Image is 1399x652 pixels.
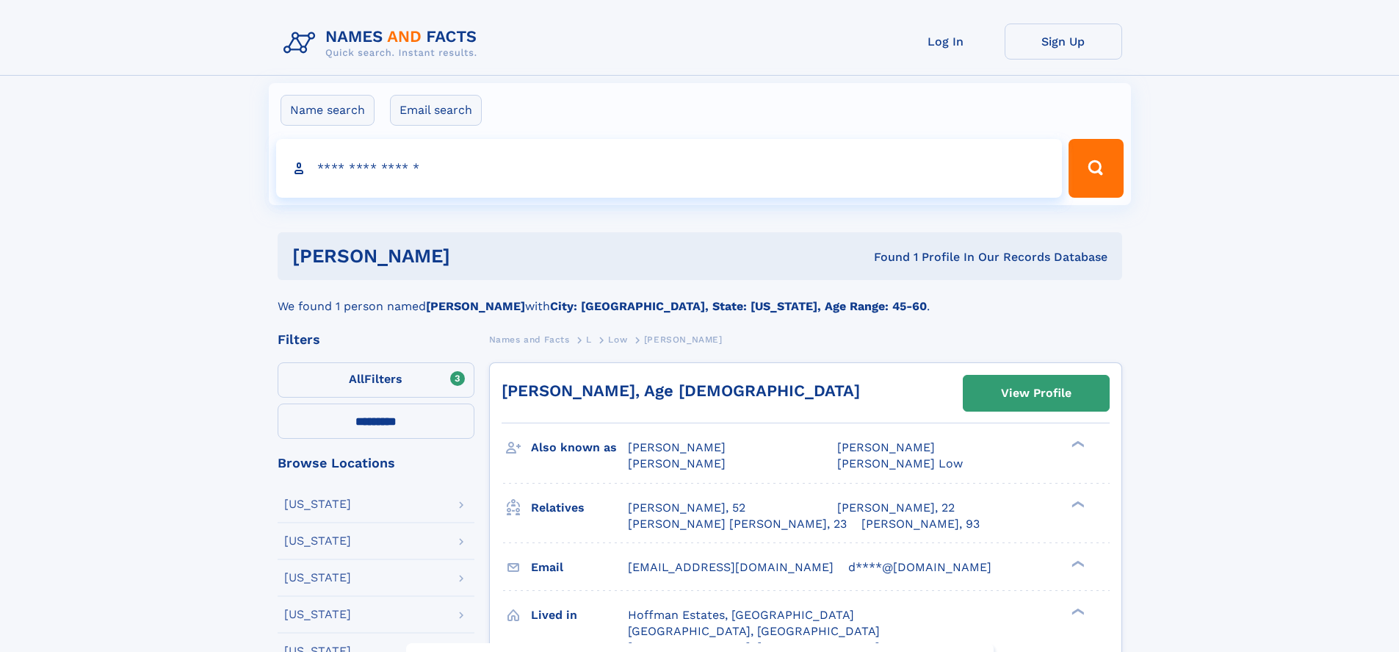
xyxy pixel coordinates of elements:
[837,500,955,516] a: [PERSON_NAME], 22
[628,624,880,638] span: [GEOGRAPHIC_DATA], [GEOGRAPHIC_DATA]
[608,334,627,345] span: Low
[586,330,592,348] a: L
[861,516,980,532] a: [PERSON_NAME], 93
[1068,499,1085,509] div: ❯
[278,280,1122,315] div: We found 1 person named with .
[531,555,628,580] h3: Email
[284,498,351,510] div: [US_STATE]
[531,435,628,460] h3: Also known as
[628,516,847,532] a: [PERSON_NAME] [PERSON_NAME], 23
[1068,606,1085,616] div: ❯
[1001,376,1071,410] div: View Profile
[662,249,1107,265] div: Found 1 Profile In Our Records Database
[628,608,854,622] span: Hoffman Estates, [GEOGRAPHIC_DATA]
[426,299,525,313] b: [PERSON_NAME]
[608,330,627,348] a: Low
[284,535,351,547] div: [US_STATE]
[1069,139,1123,198] button: Search Button
[1005,24,1122,60] a: Sign Up
[837,456,963,470] span: [PERSON_NAME] Low
[1068,559,1085,568] div: ❯
[284,572,351,584] div: [US_STATE]
[628,560,834,574] span: [EMAIL_ADDRESS][DOMAIN_NAME]
[837,440,935,454] span: [PERSON_NAME]
[1068,440,1085,449] div: ❯
[531,603,628,628] h3: Lived in
[550,299,927,313] b: City: [GEOGRAPHIC_DATA], State: [US_STATE], Age Range: 45-60
[281,95,375,126] label: Name search
[628,500,745,516] a: [PERSON_NAME], 52
[644,334,723,345] span: [PERSON_NAME]
[887,24,1005,60] a: Log In
[292,247,662,265] h1: [PERSON_NAME]
[278,333,474,346] div: Filters
[502,381,860,400] a: [PERSON_NAME], Age [DEMOGRAPHIC_DATA]
[278,24,489,63] img: Logo Names and Facts
[284,609,351,620] div: [US_STATE]
[349,372,364,386] span: All
[278,362,474,398] label: Filters
[964,376,1109,411] a: View Profile
[531,495,628,520] h3: Relatives
[489,330,570,348] a: Names and Facts
[278,456,474,470] div: Browse Locations
[628,456,726,470] span: [PERSON_NAME]
[586,334,592,345] span: L
[276,139,1063,198] input: search input
[390,95,482,126] label: Email search
[628,440,726,454] span: [PERSON_NAME]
